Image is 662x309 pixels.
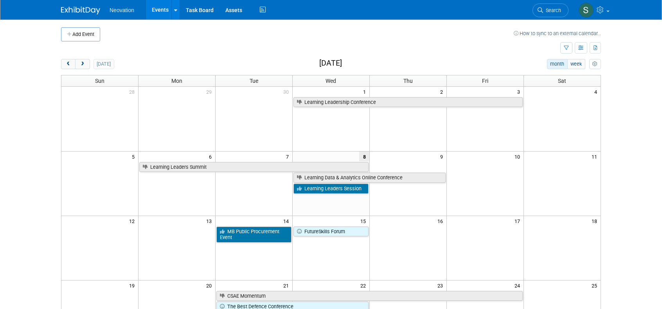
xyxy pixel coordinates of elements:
i: Personalize Calendar [592,62,597,67]
span: 18 [591,216,601,226]
span: 11 [591,152,601,161]
span: 23 [437,280,446,290]
span: Sat [558,78,566,84]
img: Susan Hurrell [579,3,594,18]
span: Search [543,7,561,13]
span: 19 [128,280,138,290]
span: 7 [285,152,292,161]
a: FutureSkills Forum [293,227,369,237]
span: 21 [282,280,292,290]
span: 12 [128,216,138,226]
span: 4 [594,87,601,96]
a: Learning Leaders Session [293,184,369,194]
a: Search [532,4,568,17]
button: next [75,59,90,69]
span: 24 [514,280,523,290]
span: 29 [205,87,215,96]
button: prev [61,59,76,69]
span: 17 [514,216,523,226]
span: Thu [403,78,413,84]
button: week [567,59,585,69]
span: Tue [250,78,258,84]
a: How to sync to an external calendar... [514,30,601,36]
h2: [DATE] [319,59,342,68]
a: Learning Leaders Summit [139,162,369,172]
button: Add Event [61,27,100,41]
span: 6 [208,152,215,161]
span: 25 [591,280,601,290]
span: 5 [131,152,138,161]
a: MB Public Procurement Event [216,227,291,243]
a: Learning Leadership Conference [293,97,523,107]
span: 28 [128,87,138,96]
a: Learning Data & Analytics Online Conference [293,173,446,183]
a: CSAE Momentum [216,291,522,301]
span: 1 [362,87,369,96]
span: Wed [326,78,336,84]
span: 8 [359,152,369,161]
span: 9 [439,152,446,161]
span: 15 [360,216,369,226]
span: Fri [482,78,488,84]
span: 3 [516,87,523,96]
button: month [547,59,568,69]
span: 14 [282,216,292,226]
span: 30 [282,87,292,96]
span: Mon [171,78,182,84]
img: ExhibitDay [61,7,100,14]
span: 20 [205,280,215,290]
span: Neovation [110,7,134,13]
span: Sun [95,78,104,84]
button: myCustomButton [589,59,601,69]
span: 22 [360,280,369,290]
span: 10 [514,152,523,161]
button: [DATE] [94,59,114,69]
span: 13 [205,216,215,226]
span: 2 [439,87,446,96]
span: 16 [437,216,446,226]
